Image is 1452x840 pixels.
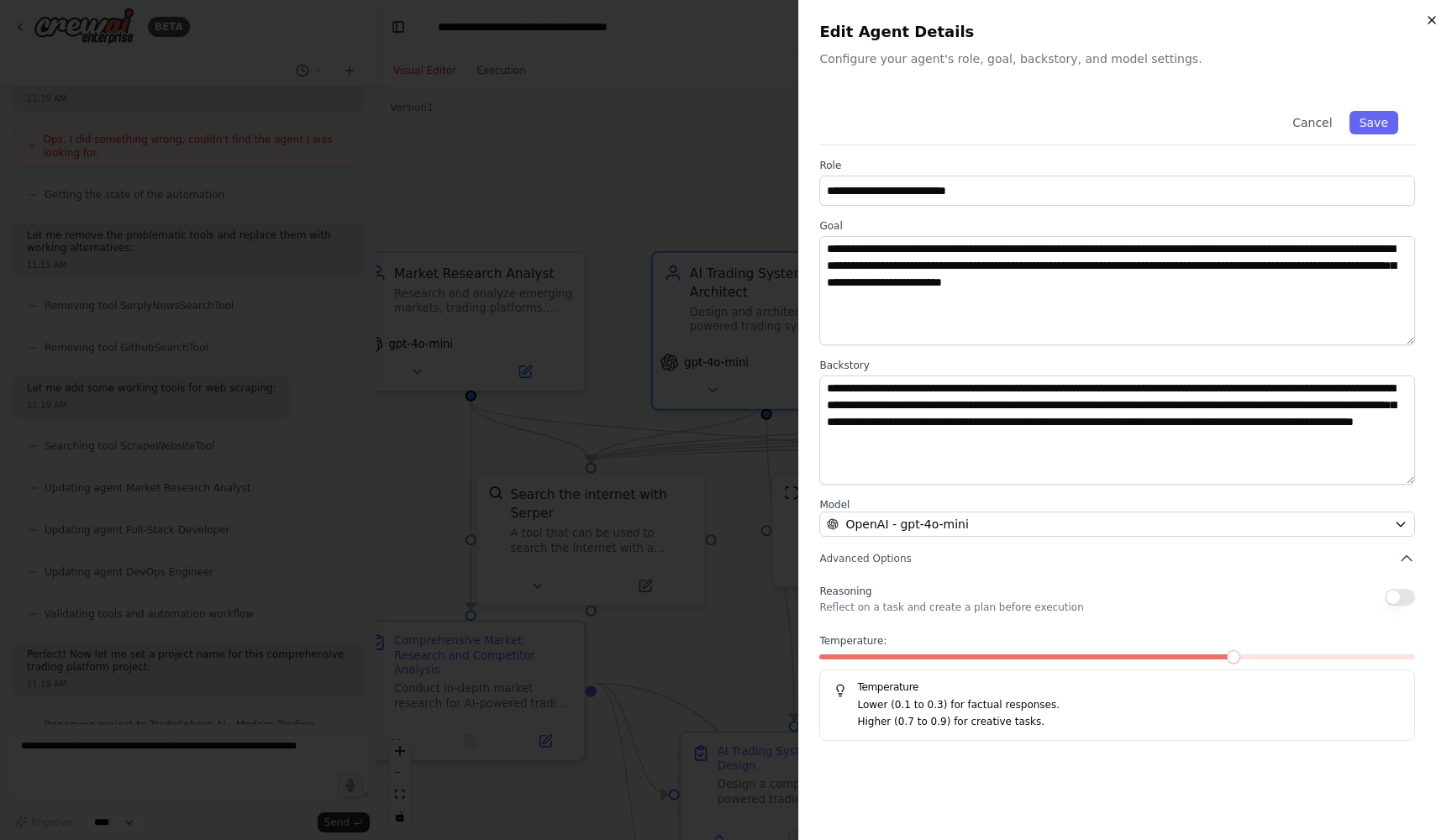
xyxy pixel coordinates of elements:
[819,512,1415,537] button: OpenAI - gpt-4o-mini
[819,219,1415,233] label: Goal
[819,552,911,565] span: Advanced Options
[845,516,968,533] span: OpenAI - gpt-4o-mini
[857,697,1401,714] p: Lower (0.1 to 0.3) for factual responses.
[819,50,1432,67] p: Configure your agent's role, goal, backstory, and model settings.
[819,634,886,648] span: Temperature:
[1282,111,1342,134] button: Cancel
[819,359,1415,372] label: Backstory
[819,20,1432,44] h2: Edit Agent Details
[819,159,1415,172] label: Role
[857,714,1401,731] p: Higher (0.7 to 0.9) for creative tasks.
[819,498,1415,512] label: Model
[819,585,871,597] span: Reasoning
[819,601,1083,614] p: Reflect on a task and create a plan before execution
[1349,111,1398,134] button: Save
[834,680,1401,694] h5: Temperature
[819,550,1415,567] button: Advanced Options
